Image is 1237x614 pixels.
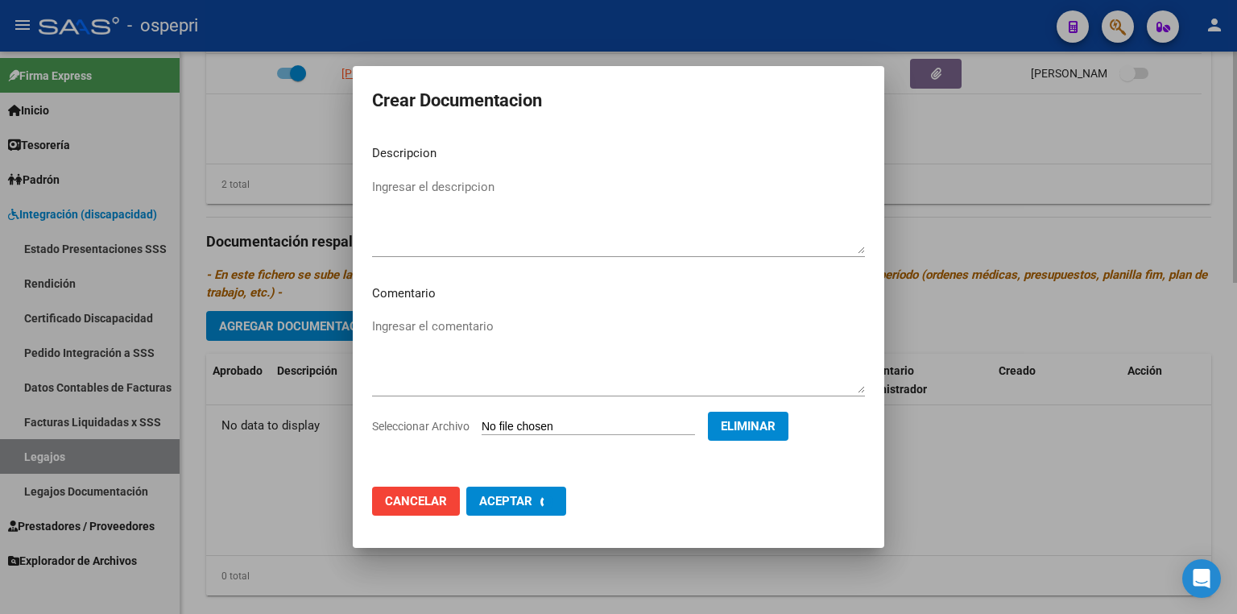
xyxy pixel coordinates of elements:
[466,487,566,516] button: Aceptar
[385,494,447,508] span: Cancelar
[1182,559,1221,598] div: Open Intercom Messenger
[372,284,865,303] p: Comentario
[372,487,460,516] button: Cancelar
[479,494,532,508] span: Aceptar
[372,420,470,433] span: Seleccionar Archivo
[372,85,865,116] h2: Crear Documentacion
[721,419,776,434] span: Eliminar
[372,144,865,163] p: Descripcion
[708,412,788,441] button: Eliminar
